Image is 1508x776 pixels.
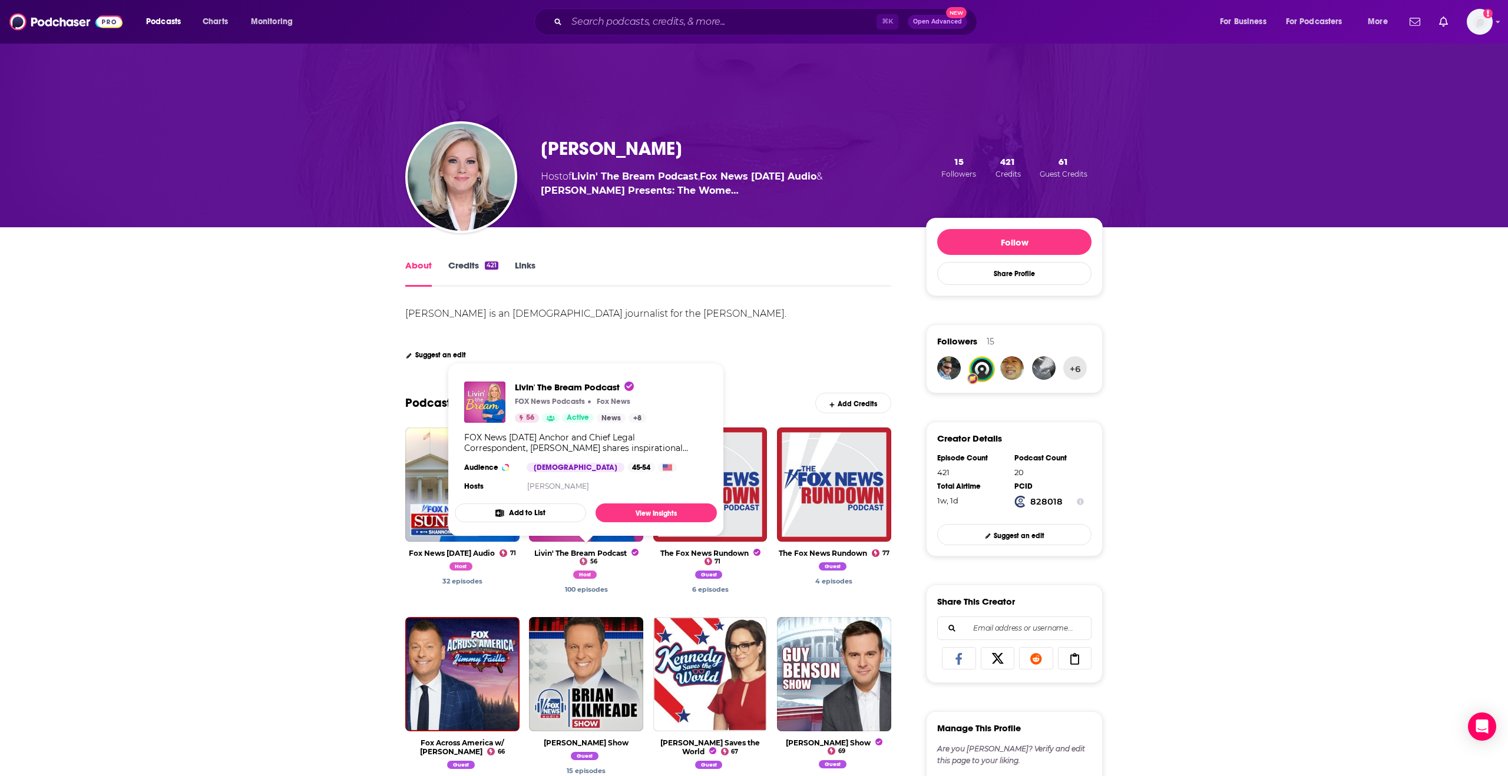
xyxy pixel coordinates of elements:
div: Are you [PERSON_NAME]? Verify and edit this page to your liking. [937,743,1092,767]
button: 15Followers [938,155,980,179]
a: Share on Reddit [1019,647,1053,669]
img: Podchaser - Follow, Share and Rate Podcasts [9,11,123,33]
a: Livin' The Bream Podcast [515,382,646,393]
div: [PERSON_NAME] is an [DEMOGRAPHIC_DATA] journalist for the [PERSON_NAME]. [405,308,786,319]
a: Shannon Bream [442,577,482,585]
span: New [946,7,967,18]
a: 69 [828,747,845,755]
div: Open Intercom Messenger [1468,712,1496,741]
a: Kennedy Saves the World [660,738,760,756]
a: Shannon Bream [447,762,478,771]
a: 56 [515,413,539,423]
span: 66 [498,750,505,754]
a: Shannon Bream [695,572,726,581]
h3: Manage This Profile [937,722,1021,734]
span: For Podcasters [1286,14,1342,30]
div: 20 [1014,467,1084,477]
a: Fox NewsFox News [594,397,630,406]
a: About [405,260,432,287]
span: Active [567,412,589,424]
a: Share on Facebook [942,647,976,669]
span: of [563,171,698,182]
a: Shannon Bream [695,762,726,771]
span: , [698,171,700,182]
span: 71 [510,551,516,556]
a: News [597,413,626,423]
span: Open Advanced [913,19,962,25]
a: Charts [195,12,235,31]
img: muan75 [1000,356,1024,380]
a: Podcast Credits [405,396,493,410]
a: Show notifications dropdown [1434,12,1453,32]
a: [PERSON_NAME] [527,482,589,490]
div: 421 [485,261,498,270]
img: User Badge Icon [967,373,978,384]
a: Fox Across America w/ Jimmy Failla [420,738,504,756]
a: Show notifications dropdown [1405,12,1425,32]
span: ⌘ K [877,14,898,29]
a: Shannon Bream [567,767,606,775]
span: 421 [1000,156,1016,167]
span: Host [573,571,597,579]
a: Copy Link [1058,647,1092,669]
img: Jdneal128 [937,356,961,380]
span: 77 [882,551,889,556]
a: Fox Nation Presents: The Women of the Bible Speak [541,185,739,196]
button: Follow [937,229,1092,255]
span: & [816,171,822,182]
img: zb801ut [1032,356,1056,380]
h3: Audience [464,463,517,472]
svg: Add a profile image [1483,9,1493,18]
button: +6 [1063,356,1087,380]
a: Shannon Bream [571,754,601,762]
a: 66 [487,748,505,755]
a: Livin' The Bream Podcast [464,382,505,423]
span: 56 [590,559,597,564]
span: Host [541,171,563,182]
span: Guest [819,562,846,571]
span: 203 hours, 36 minutes, 18 seconds [937,496,958,505]
button: 61Guest Credits [1036,155,1091,179]
a: Livin' The Bream Podcast [534,549,639,558]
a: 71 [705,558,721,565]
a: Shannon Bream [819,564,849,572]
button: open menu [138,12,196,31]
span: Guest [695,571,723,579]
a: Shannon Bream [565,585,608,593]
button: open menu [1212,12,1281,31]
div: Episode Count [937,453,1007,463]
div: Podcast Count [1014,453,1084,463]
button: 421Credits [992,155,1024,179]
a: Add Credits [815,393,891,413]
img: Podchaser Creator ID logo [1014,496,1026,508]
button: open menu [1278,12,1360,31]
span: 15 [954,156,964,167]
a: Livin' The Bream Podcast [571,171,698,182]
span: 69 [838,749,845,754]
strong: 828018 [1030,496,1063,507]
button: Share Profile [937,262,1092,285]
span: The Fox News Rundown [660,549,760,558]
a: Brian Kilmeade Show [544,738,629,747]
a: Suggest an edit [937,524,1092,545]
a: View Insights [596,503,717,522]
span: 61 [1059,156,1069,167]
a: 67 [721,748,739,755]
span: [PERSON_NAME] Saves the World [660,738,760,756]
a: Fox News Sunday Audio [700,171,816,182]
span: Monitoring [251,14,293,30]
h3: Creator Details [937,433,1002,444]
img: jfpodcasts [970,357,994,381]
span: Credits [996,170,1021,178]
h4: Hosts [464,482,484,491]
span: Livin' The Bream Podcast [515,382,634,393]
a: Links [515,260,535,287]
a: 56 [580,558,597,565]
div: FOX News [DATE] Anchor and Chief Legal Correspondent, [PERSON_NAME] shares inspirational stories,... [464,432,707,453]
a: Shannon Bream [573,572,600,581]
